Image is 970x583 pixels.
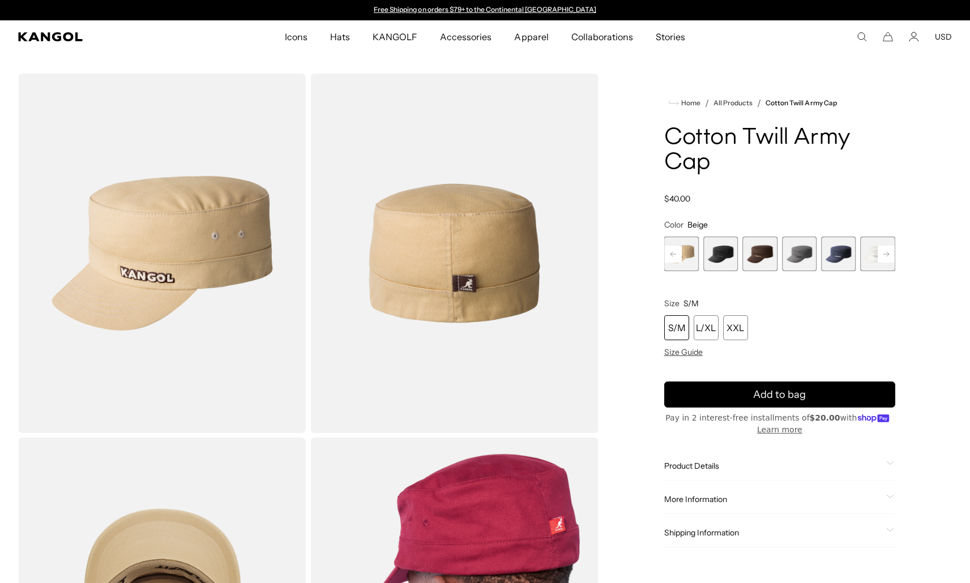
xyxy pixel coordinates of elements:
[883,32,893,42] button: Cart
[664,298,680,308] span: Size
[656,20,685,53] span: Stories
[753,96,761,110] li: /
[644,20,696,53] a: Stories
[429,20,503,53] a: Accessories
[274,20,319,53] a: Icons
[18,74,306,433] img: color-beige
[713,99,753,107] a: All Products
[664,237,699,271] div: 3 of 9
[369,6,602,15] div: Announcement
[285,20,307,53] span: Icons
[861,237,895,271] label: White
[319,20,361,53] a: Hats
[310,74,598,433] img: color-beige
[369,6,602,15] div: 1 of 2
[374,5,596,14] a: Free Shipping on orders $79+ to the Continental [GEOGRAPHIC_DATA]
[361,20,429,53] a: KANGOLF
[571,20,633,53] span: Collaborations
[753,387,806,402] span: Add to bag
[514,20,548,53] span: Apparel
[664,237,699,271] label: Beige
[687,220,708,230] span: Beige
[669,98,700,108] a: Home
[330,20,350,53] span: Hats
[782,237,817,271] div: 6 of 9
[369,6,602,15] slideshow-component: Announcement bar
[723,315,748,340] div: XXL
[821,237,856,271] div: 7 of 9
[703,237,738,271] label: Black
[935,32,952,42] button: USD
[679,99,700,107] span: Home
[683,298,699,308] span: S/M
[909,32,919,42] a: Account
[782,237,817,271] label: Grey
[18,32,188,41] a: Kangol
[861,237,895,271] div: 8 of 9
[694,315,719,340] div: L/XL
[664,194,690,204] span: $40.00
[503,20,559,53] a: Apparel
[664,220,683,230] span: Color
[664,461,882,471] span: Product Details
[742,237,777,271] label: Brown
[766,99,837,107] a: Cotton Twill Army Cap
[821,237,856,271] label: Navy
[664,96,895,110] nav: breadcrumbs
[373,20,417,53] span: KANGOLF
[664,126,895,175] h1: Cotton Twill Army Cap
[700,96,709,110] li: /
[440,20,492,53] span: Accessories
[664,315,689,340] div: S/M
[664,528,882,538] span: Shipping Information
[857,32,867,42] summary: Search here
[664,494,882,504] span: More Information
[664,381,895,408] button: Add to bag
[742,237,777,271] div: 5 of 9
[703,237,738,271] div: 4 of 9
[560,20,644,53] a: Collaborations
[664,347,703,357] span: Size Guide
